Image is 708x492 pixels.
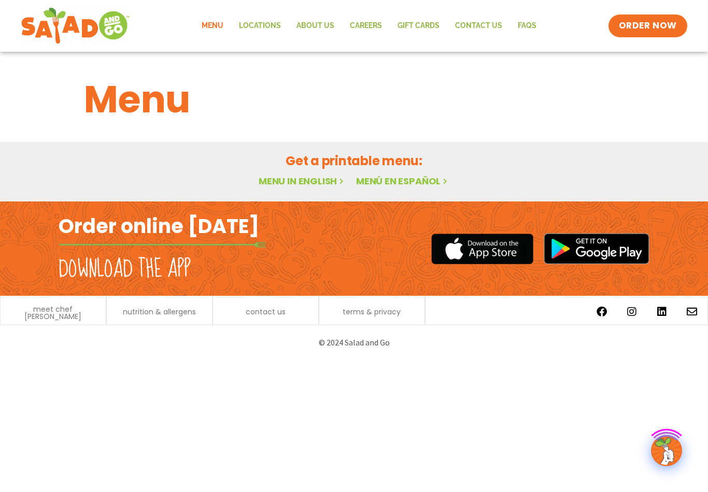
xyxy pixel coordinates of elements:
[510,14,544,38] a: FAQs
[447,14,510,38] a: Contact Us
[21,5,130,47] img: new-SAG-logo-768×292
[231,14,289,38] a: Locations
[59,213,259,239] h2: Order online [DATE]
[194,14,544,38] nav: Menu
[619,20,677,32] span: ORDER NOW
[289,14,342,38] a: About Us
[6,306,101,320] a: meet chef [PERSON_NAME]
[64,336,644,350] p: © 2024 Salad and Go
[259,175,346,187] a: Menu in English
[59,242,266,248] img: fork
[343,308,401,315] a: terms & privacy
[390,14,447,38] a: GIFT CARDS
[123,308,196,315] a: nutrition & allergens
[246,308,286,315] a: contact us
[356,175,449,187] a: Menú en español
[608,15,687,37] a: ORDER NOW
[84,152,624,170] h2: Get a printable menu:
[342,14,390,38] a: Careers
[84,71,624,127] h1: Menu
[194,14,231,38] a: Menu
[431,232,533,266] img: appstore
[544,233,649,264] img: google_play
[59,255,191,284] h2: Download the app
